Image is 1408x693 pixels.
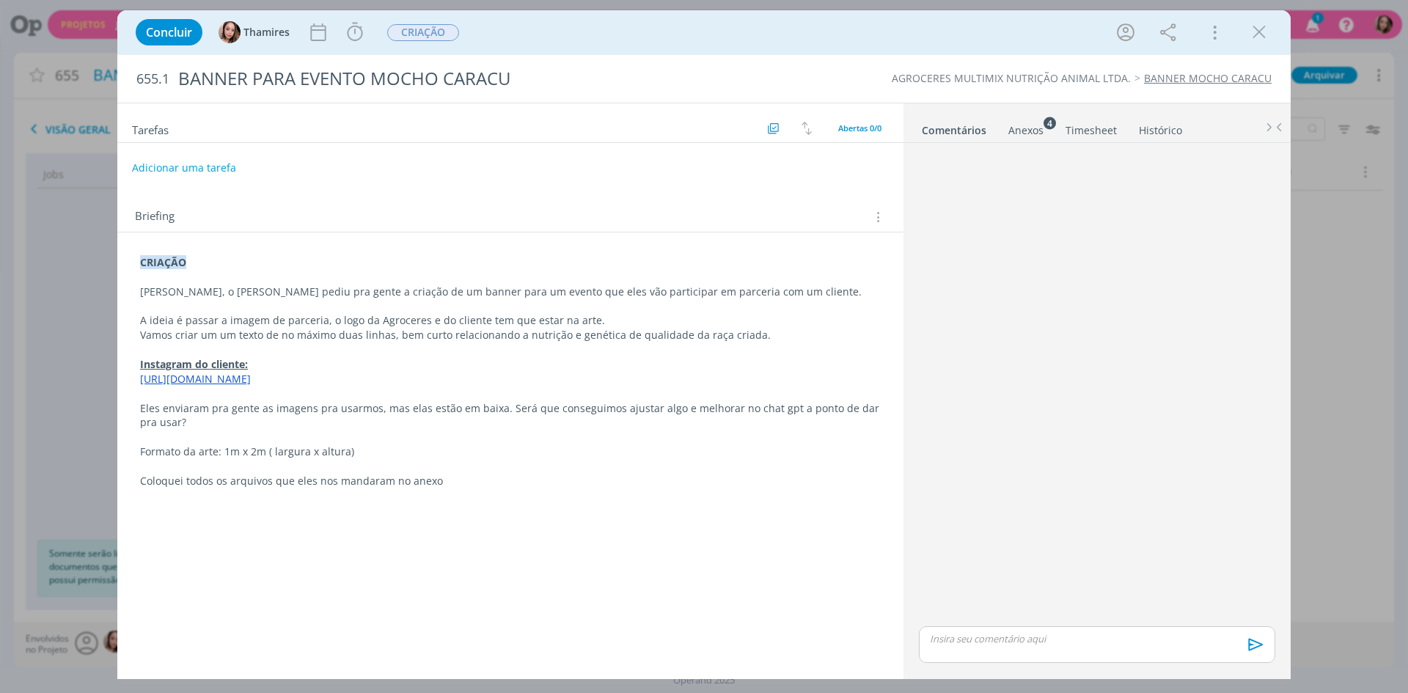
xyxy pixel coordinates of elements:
[892,71,1131,85] a: AGROCERES MULTIMIX NUTRIÇÃO ANIMAL LTDA.
[135,208,175,227] span: Briefing
[131,155,237,181] button: Adicionar uma tarefa
[140,313,881,328] p: A ideia é passar a imagem de parceria, o logo da Agroceres e do cliente tem que estar na arte.
[219,21,241,43] img: T
[386,23,460,42] button: CRIAÇÃO
[132,120,169,137] span: Tarefas
[136,19,202,45] button: Concluir
[140,285,881,299] p: [PERSON_NAME], o [PERSON_NAME] pediu pra gente a criação de um banner para um evento que eles vão...
[243,27,290,37] span: Thamires
[921,117,987,138] a: Comentários
[117,10,1291,679] div: dialog
[140,372,251,386] a: [URL][DOMAIN_NAME]
[140,474,881,488] p: Coloquei todos os arquivos que eles nos mandaram no anexo
[1138,117,1183,138] a: Histórico
[146,26,192,38] span: Concluir
[140,328,881,342] p: Vamos criar um um texto de no máximo duas linhas, bem curto relacionando a nutrição e genética de...
[1008,123,1044,138] div: Anexos
[219,21,290,43] button: TThamires
[387,24,459,41] span: CRIAÇÃO
[172,61,793,97] div: BANNER PARA EVENTO MOCHO CARACU
[140,357,248,371] u: Instagram do cliente:
[140,255,186,269] strong: CRIAÇÃO
[136,71,169,87] span: 655.1
[140,444,881,459] p: Formato da arte: 1m x 2m ( largura x altura)
[1144,71,1272,85] a: BANNER MOCHO CARACU
[838,122,881,133] span: Abertas 0/0
[1044,117,1056,129] sup: 4
[140,401,881,430] p: Eles enviaram pra gente as imagens pra usarmos, mas elas estão em baixa. Será que conseguimos aju...
[1065,117,1118,138] a: Timesheet
[802,122,812,135] img: arrow-down-up.svg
